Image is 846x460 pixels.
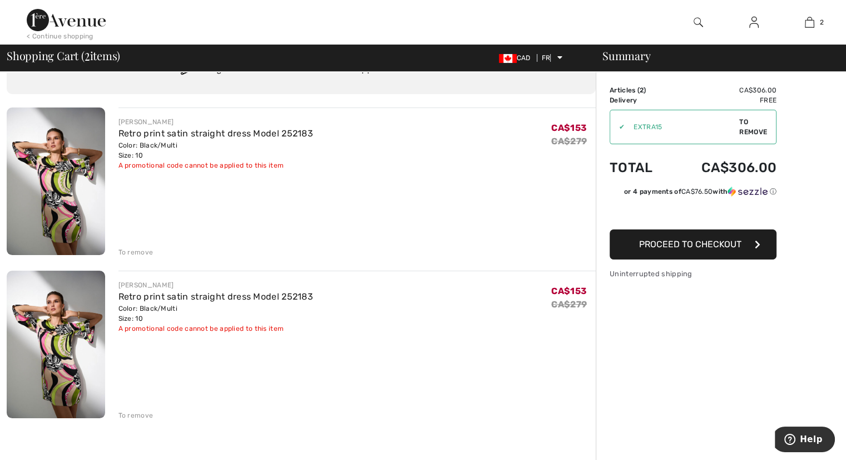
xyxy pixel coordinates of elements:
font: CA$153 [551,123,587,133]
img: Retro print satin straight dress Model 252183 [7,107,105,255]
font: 2 [820,18,824,26]
font: with [713,188,728,195]
iframe: PayPal-paypal [610,200,776,226]
font: [PERSON_NAME] [118,281,174,289]
font: To remove [118,248,154,256]
font: A promotional code cannot be applied to this item [118,162,284,169]
a: 2 [782,16,837,29]
font: Size: 10 [118,151,143,159]
img: Retro print satin straight dress Model 252183 [7,271,105,418]
font: Articles ( [610,86,640,94]
font: Total [610,160,653,175]
font: CA$279 [551,299,587,310]
img: Canadian Dollar [499,54,517,63]
img: 1st Avenue [27,9,106,31]
img: My information [749,16,759,29]
font: CA$76.50 [681,188,713,195]
font: Summary [602,48,650,63]
font: Free [760,96,776,104]
iframe: Opens a widget where you can find more information [775,427,835,454]
div: or 4 payments ofCA$76.50withSezzle Click to learn more about Sezzle [610,187,776,200]
font: < Continue shopping [27,32,93,40]
font: Delivery [610,96,637,104]
font: CA$306.00 [701,160,776,175]
font: Color: Black/Multi [118,305,177,312]
font: 2 [640,86,644,94]
font: CAD [517,54,531,62]
font: ✔ [619,123,625,131]
font: Uninterrupted shipping [610,270,692,278]
a: Log in [740,16,768,30]
img: research [694,16,703,29]
font: To remove [739,118,767,136]
font: Proceed to checkout [639,239,741,249]
font: [PERSON_NAME] [118,118,174,126]
img: My cart [805,16,814,29]
input: Promo code [625,110,739,144]
a: Retro print satin straight dress Model 252183 [118,128,314,139]
img: Sezzle [728,187,768,197]
font: or 4 payments of [624,188,681,195]
font: 2 [85,45,90,64]
font: To remove [118,412,154,419]
font: FR [542,54,551,62]
font: CA$153 [551,286,587,296]
font: Color: Black/Multi [118,141,177,149]
font: CA$279 [551,136,587,146]
a: Retro print satin straight dress Model 252183 [118,291,314,302]
font: CA$306.00 [739,86,776,94]
font: Size: 10 [118,315,143,322]
font: ⓘ [770,188,776,195]
font: Shopping Cart ( [7,48,85,63]
font: A promotional code cannot be applied to this item [118,325,284,332]
font: ) [644,86,646,94]
font: items) [90,48,120,63]
button: Proceed to checkout [610,229,776,260]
